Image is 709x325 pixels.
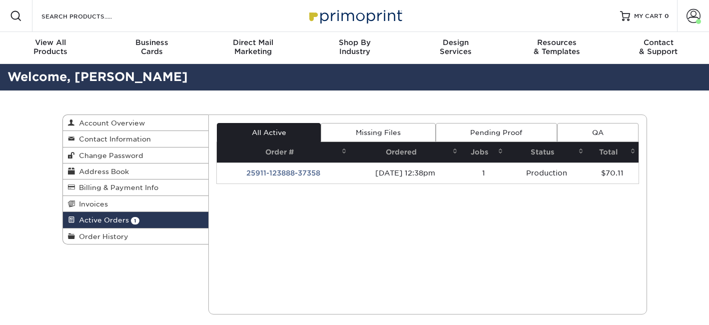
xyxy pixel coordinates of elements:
[101,32,203,64] a: BusinessCards
[101,38,203,47] span: Business
[217,123,321,142] a: All Active
[350,162,461,183] td: [DATE] 12:38pm
[63,115,209,131] a: Account Overview
[217,142,350,162] th: Order #
[75,135,151,143] span: Contact Information
[75,200,108,208] span: Invoices
[63,196,209,212] a: Invoices
[405,38,507,47] span: Design
[63,212,209,228] a: Active Orders 1
[40,10,138,22] input: SEARCH PRODUCTS.....
[506,162,587,183] td: Production
[75,232,128,240] span: Order History
[202,38,304,47] span: Direct Mail
[217,162,350,183] td: 25911-123888-37358
[304,38,405,56] div: Industry
[461,162,506,183] td: 1
[608,38,709,47] span: Contact
[131,217,139,224] span: 1
[634,12,663,20] span: MY CART
[587,162,638,183] td: $70.11
[202,38,304,56] div: Marketing
[405,32,507,64] a: DesignServices
[305,5,405,26] img: Primoprint
[63,147,209,163] a: Change Password
[507,32,608,64] a: Resources& Templates
[507,38,608,47] span: Resources
[63,179,209,195] a: Billing & Payment Info
[75,119,145,127] span: Account Overview
[507,38,608,56] div: & Templates
[63,163,209,179] a: Address Book
[608,38,709,56] div: & Support
[75,216,129,224] span: Active Orders
[506,142,587,162] th: Status
[63,228,209,244] a: Order History
[436,123,557,142] a: Pending Proof
[608,32,709,64] a: Contact& Support
[405,38,507,56] div: Services
[202,32,304,64] a: Direct MailMarketing
[350,142,461,162] th: Ordered
[665,12,669,19] span: 0
[304,38,405,47] span: Shop By
[63,131,209,147] a: Contact Information
[557,123,638,142] a: QA
[75,183,158,191] span: Billing & Payment Info
[304,32,405,64] a: Shop ByIndustry
[321,123,435,142] a: Missing Files
[461,142,506,162] th: Jobs
[587,142,638,162] th: Total
[101,38,203,56] div: Cards
[75,167,129,175] span: Address Book
[75,151,143,159] span: Change Password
